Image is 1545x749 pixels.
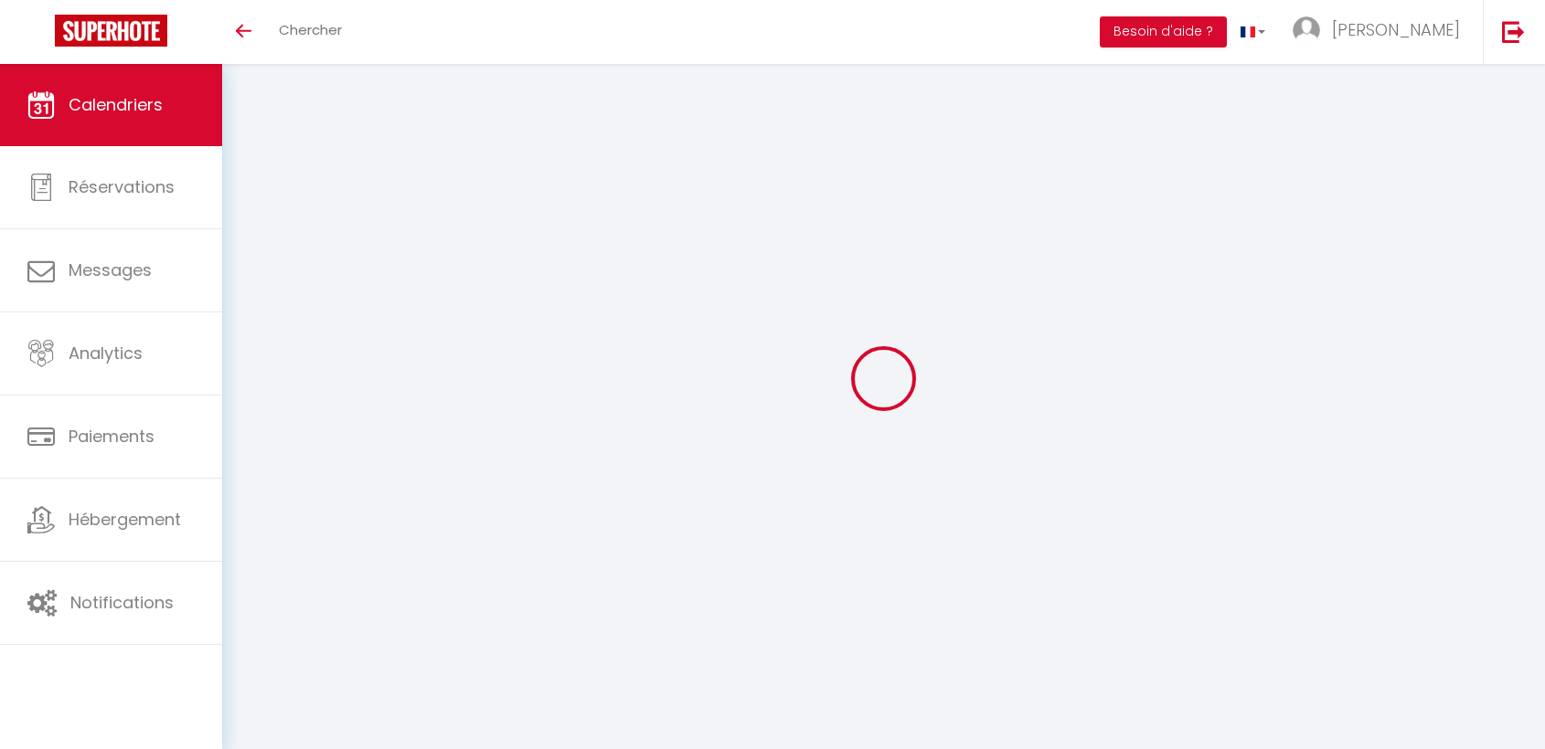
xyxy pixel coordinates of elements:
span: Réservations [69,175,175,198]
span: Notifications [70,591,174,614]
img: logout [1502,20,1525,43]
span: Paiements [69,425,154,448]
span: Calendriers [69,93,163,116]
span: Chercher [279,20,342,39]
span: [PERSON_NAME] [1332,18,1460,41]
span: Analytics [69,342,143,364]
button: Besoin d'aide ? [1100,16,1227,47]
span: Messages [69,258,152,281]
img: ... [1293,16,1320,44]
span: Hébergement [69,508,181,531]
img: Super Booking [55,15,167,47]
